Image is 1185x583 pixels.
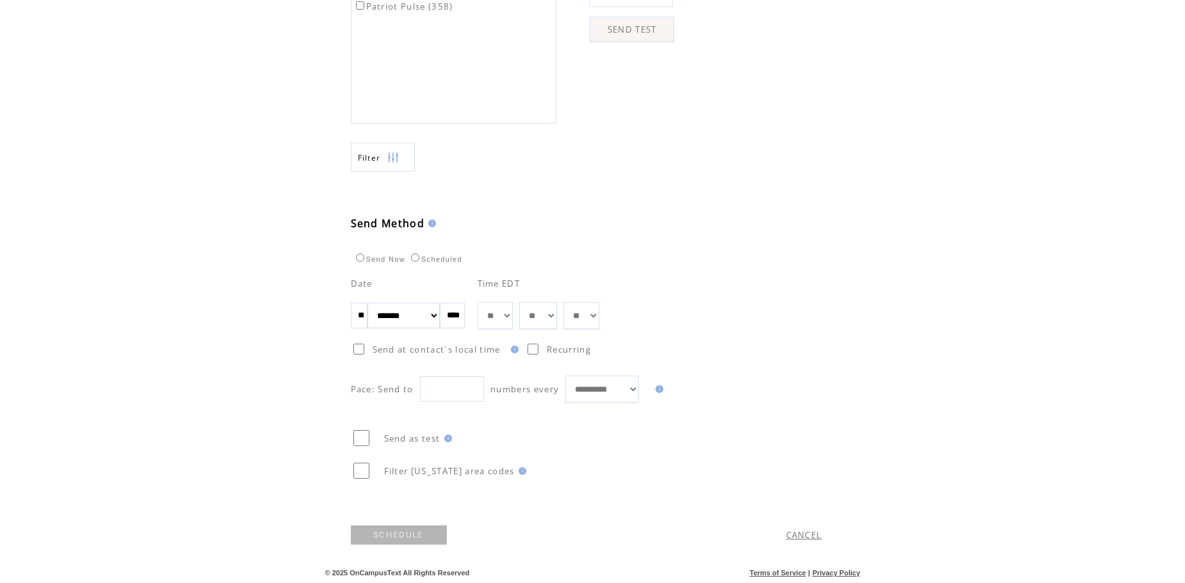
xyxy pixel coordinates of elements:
a: Terms of Service [750,569,806,577]
a: CANCEL [786,529,822,541]
img: help.gif [507,346,519,353]
a: SCHEDULE [351,525,447,545]
span: Send as test [384,433,440,444]
a: Privacy Policy [812,569,860,577]
a: Filter [351,143,415,172]
span: Pace: Send to [351,383,414,395]
img: help.gif [652,385,663,393]
span: Date [351,278,373,289]
span: Filter [US_STATE] area codes [384,465,515,477]
input: Patriot Pulse (358) [356,1,364,10]
label: Scheduled [408,255,462,263]
span: Send at contact`s local time [373,344,501,355]
span: numbers every [490,383,559,395]
img: help.gif [424,220,436,227]
a: SEND TEST [590,17,674,42]
span: Time EDT [478,278,520,289]
span: Send Method [351,216,425,230]
label: Send Now [353,255,405,263]
span: © 2025 OnCampusText All Rights Reserved [325,569,470,577]
span: | [808,569,810,577]
span: Show filters [358,152,381,163]
img: filters.png [387,143,399,172]
span: Recurring [547,344,591,355]
img: help.gif [440,435,452,442]
label: Patriot Pulse (358) [353,1,453,12]
img: help.gif [515,467,526,475]
input: Scheduled [411,253,419,262]
input: Send Now [356,253,364,262]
